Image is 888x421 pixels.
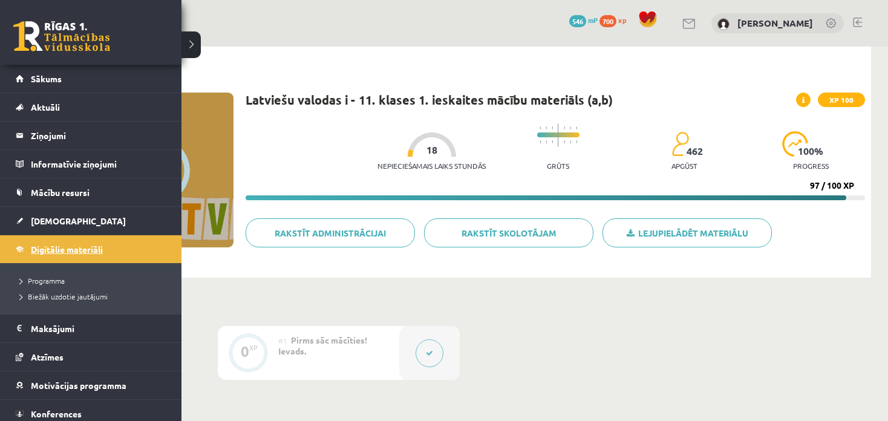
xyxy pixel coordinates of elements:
p: Nepieciešamais laiks stundās [377,162,486,170]
span: Atzīmes [31,351,64,362]
span: Mācību resursi [31,187,90,198]
span: 100 % [798,146,824,157]
span: 546 [569,15,586,27]
legend: Ziņojumi [31,122,166,149]
img: icon-short-line-57e1e144782c952c97e751825c79c345078a6d821885a25fce030b3d8c18986b.svg [552,140,553,143]
p: progress [793,162,829,170]
img: icon-short-line-57e1e144782c952c97e751825c79c345078a6d821885a25fce030b3d8c18986b.svg [540,126,541,129]
span: 18 [426,145,437,155]
img: icon-short-line-57e1e144782c952c97e751825c79c345078a6d821885a25fce030b3d8c18986b.svg [570,126,571,129]
img: icon-short-line-57e1e144782c952c97e751825c79c345078a6d821885a25fce030b3d8c18986b.svg [576,126,577,129]
span: Digitālie materiāli [31,244,103,255]
a: 700 xp [599,15,632,25]
img: Kitija Borkovska [717,18,730,30]
a: Rakstīt skolotājam [424,218,593,247]
a: Rīgas 1. Tālmācības vidusskola [13,21,110,51]
a: Digitālie materiāli [16,235,166,263]
a: Rakstīt administrācijai [246,218,415,247]
img: students-c634bb4e5e11cddfef0936a35e636f08e4e9abd3cc4e673bd6f9a4125e45ecb1.svg [671,131,689,157]
span: Motivācijas programma [31,380,126,391]
img: icon-short-line-57e1e144782c952c97e751825c79c345078a6d821885a25fce030b3d8c18986b.svg [546,126,547,129]
a: Lejupielādēt materiālu [602,218,772,247]
div: XP [249,344,258,351]
span: #1 [278,336,287,345]
span: [DEMOGRAPHIC_DATA] [31,215,126,226]
img: icon-progress-161ccf0a02000e728c5f80fcf4c31c7af3da0e1684b2b1d7c360e028c24a22f1.svg [782,131,808,157]
img: icon-short-line-57e1e144782c952c97e751825c79c345078a6d821885a25fce030b3d8c18986b.svg [546,140,547,143]
a: Informatīvie ziņojumi [16,150,166,178]
img: icon-short-line-57e1e144782c952c97e751825c79c345078a6d821885a25fce030b3d8c18986b.svg [552,126,553,129]
p: apgūst [671,162,697,170]
a: Sākums [16,65,166,93]
span: Biežāk uzdotie jautājumi [15,292,108,301]
a: [PERSON_NAME] [737,17,813,29]
div: 0 [241,346,249,357]
a: Atzīmes [16,343,166,371]
a: [DEMOGRAPHIC_DATA] [16,207,166,235]
a: Mācību resursi [16,178,166,206]
a: Maksājumi [16,315,166,342]
img: icon-short-line-57e1e144782c952c97e751825c79c345078a6d821885a25fce030b3d8c18986b.svg [576,140,577,143]
span: Programma [15,276,65,286]
img: icon-short-line-57e1e144782c952c97e751825c79c345078a6d821885a25fce030b3d8c18986b.svg [564,140,565,143]
img: icon-short-line-57e1e144782c952c97e751825c79c345078a6d821885a25fce030b3d8c18986b.svg [540,140,541,143]
span: xp [618,15,626,25]
img: icon-long-line-d9ea69661e0d244f92f715978eff75569469978d946b2353a9bb055b3ed8787d.svg [558,123,559,147]
a: Ziņojumi [16,122,166,149]
p: Grūts [547,162,569,170]
span: mP [588,15,598,25]
span: Sākums [31,73,62,84]
legend: Maksājumi [31,315,166,342]
span: Aktuāli [31,102,60,113]
h1: Latviešu valodas i - 11. klases 1. ieskaites mācību materiāls (a,b) [246,93,613,107]
span: Konferences [31,408,82,419]
legend: Informatīvie ziņojumi [31,150,166,178]
a: Motivācijas programma [16,371,166,399]
a: Programma [15,275,169,286]
span: 462 [687,146,703,157]
a: Aktuāli [16,93,166,121]
img: icon-short-line-57e1e144782c952c97e751825c79c345078a6d821885a25fce030b3d8c18986b.svg [564,126,565,129]
span: XP 100 [818,93,865,107]
img: icon-short-line-57e1e144782c952c97e751825c79c345078a6d821885a25fce030b3d8c18986b.svg [570,140,571,143]
span: 700 [599,15,616,27]
a: Biežāk uzdotie jautājumi [15,291,169,302]
a: 546 mP [569,15,598,25]
span: Pirms sāc mācīties! Ievads. [278,335,367,356]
